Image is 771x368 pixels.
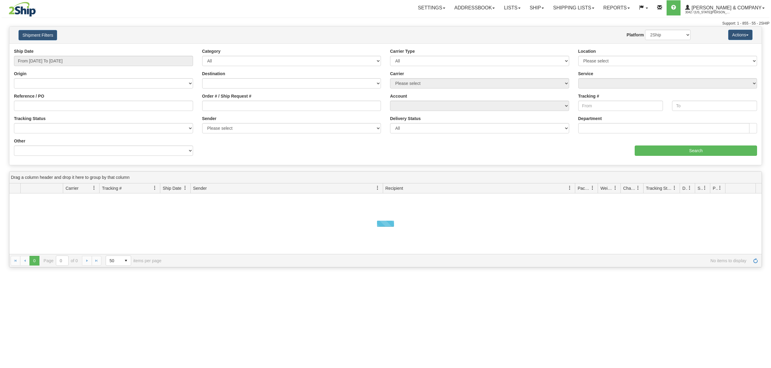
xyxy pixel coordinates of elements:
a: Lists [499,0,525,15]
a: Addressbook [450,0,500,15]
label: Ship Date [14,48,34,54]
span: [PERSON_NAME] & Company [690,5,762,10]
a: Weight filter column settings [610,183,620,193]
span: Charge [623,185,636,191]
a: Tracking Status filter column settings [669,183,680,193]
a: Ship Date filter column settings [180,183,190,193]
span: Sender [193,185,207,191]
span: Tracking # [102,185,122,191]
div: Support: 1 - 855 - 55 - 2SHIP [2,21,769,26]
img: logo3042.jpg [2,2,43,17]
label: Carrier [390,71,404,77]
input: From [578,101,663,111]
input: To [672,101,757,111]
span: items per page [106,256,161,266]
label: Category [202,48,221,54]
a: Sender filter column settings [372,183,383,193]
a: Pickup Status filter column settings [715,183,725,193]
span: 3042 / [US_STATE][PERSON_NAME] [685,9,731,15]
label: Tracking # [578,93,599,99]
a: [PERSON_NAME] & Company 3042 / [US_STATE][PERSON_NAME] [681,0,769,15]
label: Order # / Ship Request # [202,93,252,99]
a: Ship [525,0,549,15]
span: Pickup Status [713,185,718,191]
a: Recipient filter column settings [565,183,575,193]
span: Tracking Status [646,185,672,191]
button: Shipment Filters [19,30,57,40]
span: 50 [110,258,117,264]
span: No items to display [170,258,746,263]
label: Tracking Status [14,115,46,122]
label: Origin [14,71,26,77]
label: Reference / PO [14,93,44,99]
label: Delivery Status [390,115,421,122]
a: Carrier filter column settings [89,183,99,193]
span: Packages [578,185,590,191]
div: grid grouping header [9,172,762,183]
span: Recipient [386,185,403,191]
span: Delivery Status [682,185,688,191]
label: Department [578,115,602,122]
a: Shipment Issues filter column settings [700,183,710,193]
span: Weight [600,185,613,191]
a: Packages filter column settings [587,183,598,193]
label: Location [578,48,596,54]
span: Page sizes drop down [106,256,131,266]
a: Delivery Status filter column settings [684,183,695,193]
label: Other [14,138,25,144]
span: Ship Date [163,185,181,191]
label: Platform [627,32,644,38]
span: select [121,256,131,266]
label: Sender [202,115,216,122]
a: Settings [413,0,450,15]
button: Actions [728,30,752,40]
span: Shipment Issues [698,185,703,191]
a: Reports [599,0,634,15]
label: Service [578,71,593,77]
span: Page 0 [29,256,39,266]
label: Destination [202,71,225,77]
a: Shipping lists [549,0,599,15]
input: Search [635,146,757,156]
a: Tracking # filter column settings [150,183,160,193]
span: Carrier [66,185,79,191]
a: Refresh [751,256,760,266]
label: Account [390,93,407,99]
a: Charge filter column settings [633,183,643,193]
label: Carrier Type [390,48,415,54]
span: Page of 0 [44,256,78,266]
